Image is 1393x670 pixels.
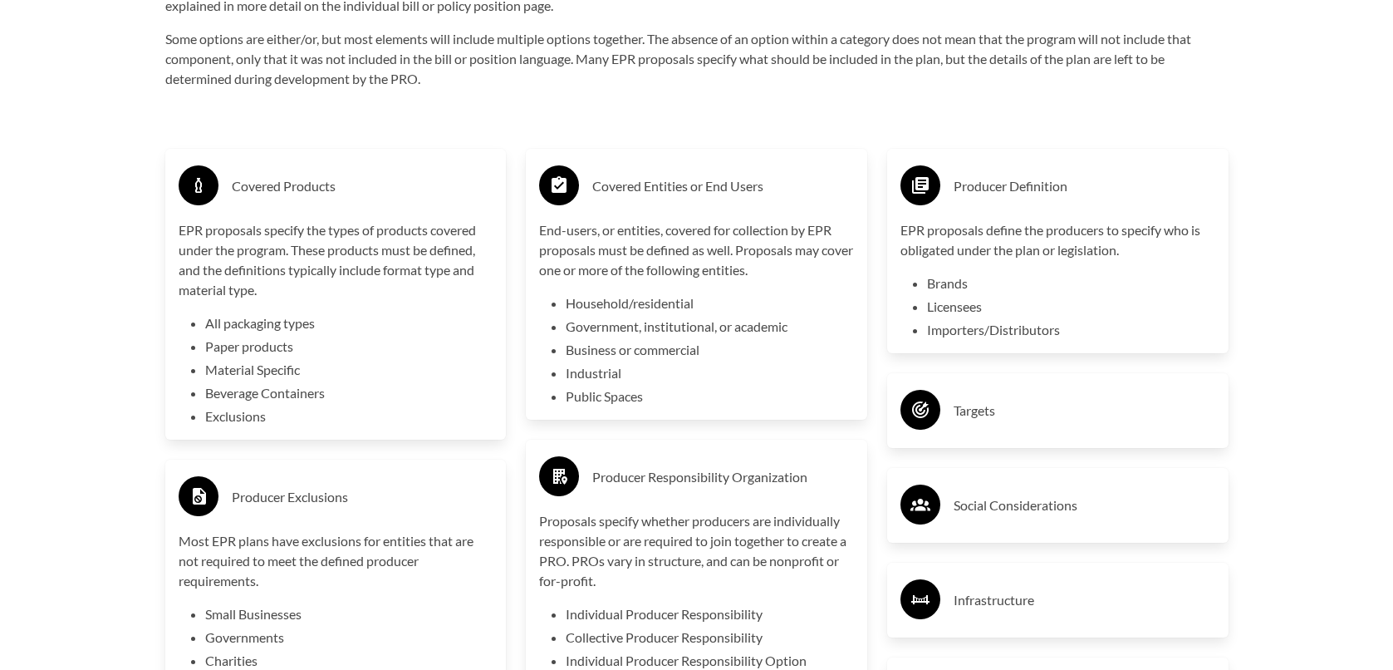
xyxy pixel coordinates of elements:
p: EPR proposals specify the types of products covered under the program. These products must be def... [179,220,493,300]
p: Proposals specify whether producers are individually responsible or are required to join together... [539,511,854,591]
h3: Targets [954,397,1215,424]
h3: Infrastructure [954,587,1215,613]
li: Small Businesses [205,604,493,624]
h3: Producer Definition [954,173,1215,200]
h3: Covered Products [232,173,493,200]
h3: Producer Responsibility Organization [592,464,854,490]
li: Governments [205,628,493,648]
li: Brands [927,273,1215,293]
li: Beverage Containers [205,383,493,403]
h3: Social Considerations [954,492,1215,519]
li: Importers/Distributors [927,320,1215,340]
li: Business or commercial [566,340,854,360]
li: Paper products [205,337,493,357]
h3: Producer Exclusions [232,484,493,510]
li: Licensees [927,297,1215,317]
h3: Covered Entities or End Users [592,173,854,200]
p: Most EPR plans have exclusions for entities that are not required to meet the defined producer re... [179,531,493,591]
p: Some options are either/or, but most elements will include multiple options together. The absence... [165,29,1229,89]
li: Material Specific [205,360,493,380]
p: EPR proposals define the producers to specify who is obligated under the plan or legislation. [900,220,1215,260]
li: Individual Producer Responsibility [566,604,854,624]
li: Public Spaces [566,387,854,406]
li: Industrial [566,363,854,383]
li: Household/residential [566,293,854,313]
p: End-users, or entities, covered for collection by EPR proposals must be defined as well. Proposal... [539,220,854,280]
li: Government, institutional, or academic [566,317,854,337]
li: Collective Producer Responsibility [566,628,854,648]
li: All packaging types [205,313,493,333]
li: Exclusions [205,406,493,426]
